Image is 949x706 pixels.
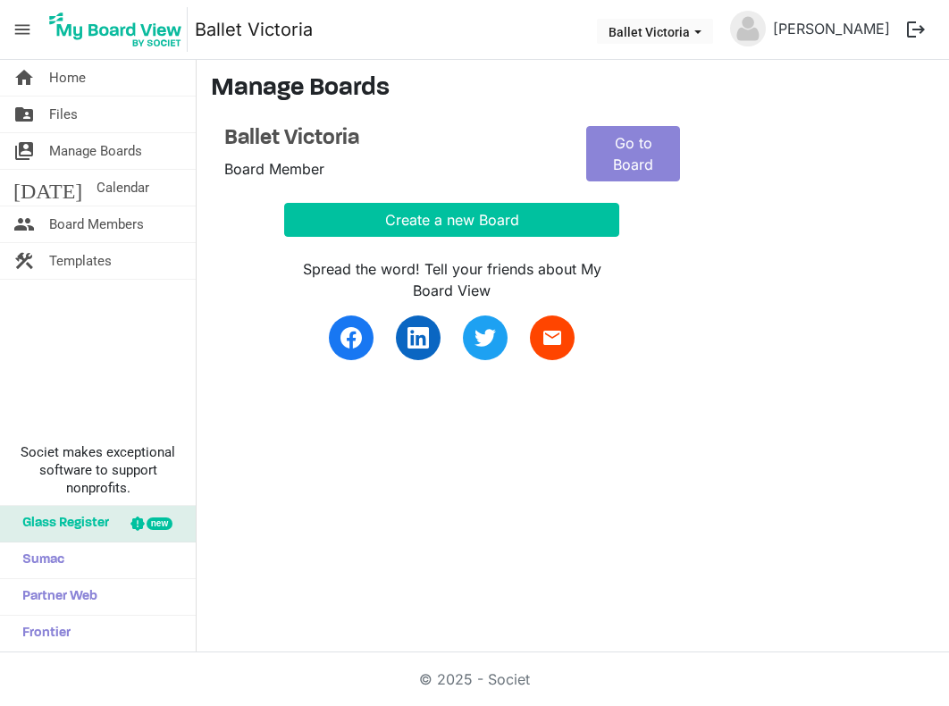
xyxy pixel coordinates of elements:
[13,60,35,96] span: home
[195,12,313,47] a: Ballet Victoria
[49,206,144,242] span: Board Members
[474,327,496,349] img: twitter.svg
[13,170,82,206] span: [DATE]
[13,542,64,578] span: Sumac
[13,133,35,169] span: switch_account
[49,60,86,96] span: Home
[597,19,713,44] button: Ballet Victoria dropdownbutton
[340,327,362,349] img: facebook.svg
[211,74,935,105] h3: Manage Boards
[13,506,109,542] span: Glass Register
[407,327,429,349] img: linkedin.svg
[13,616,71,651] span: Frontier
[13,206,35,242] span: people
[49,133,142,169] span: Manage Boards
[284,258,619,301] div: Spread the word! Tell your friends about My Board View
[766,11,897,46] a: [PERSON_NAME]
[224,126,559,152] a: Ballet Victoria
[730,11,766,46] img: no-profile-picture.svg
[5,13,39,46] span: menu
[13,243,35,279] span: construction
[49,97,78,132] span: Files
[49,243,112,279] span: Templates
[8,443,188,497] span: Societ makes exceptional software to support nonprofits.
[44,7,188,52] img: My Board View Logo
[44,7,195,52] a: My Board View Logo
[530,315,575,360] a: email
[897,11,935,48] button: logout
[224,160,324,178] span: Board Member
[97,170,149,206] span: Calendar
[284,203,619,237] button: Create a new Board
[13,97,35,132] span: folder_shared
[542,327,563,349] span: email
[147,517,172,530] div: new
[586,126,680,181] a: Go to Board
[419,670,530,688] a: © 2025 - Societ
[13,579,97,615] span: Partner Web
